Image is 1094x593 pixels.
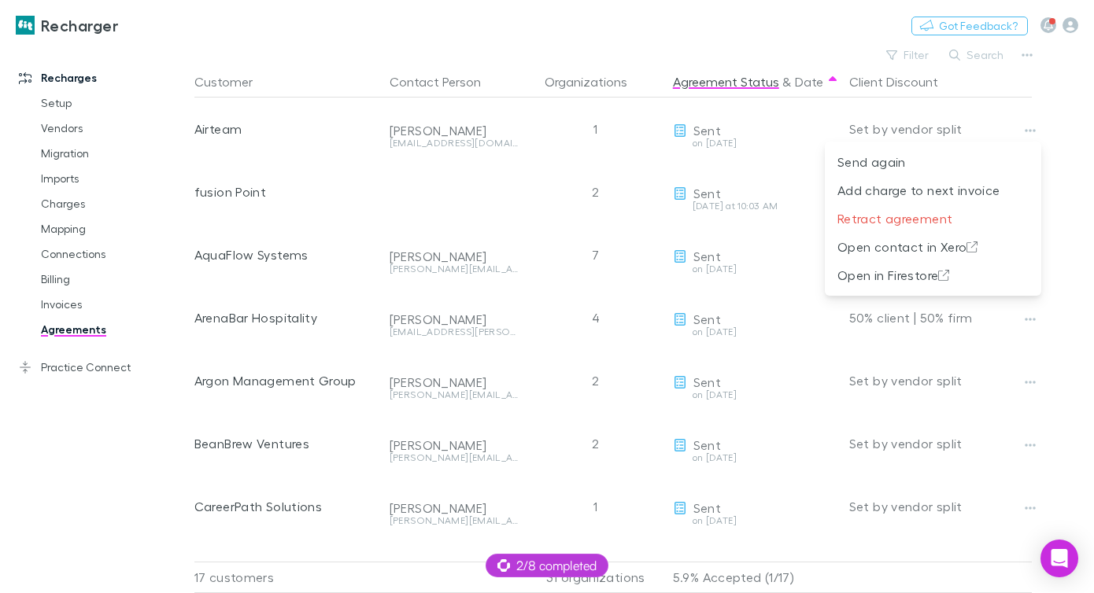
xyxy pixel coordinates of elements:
[825,233,1041,261] li: Open contact in Xero
[837,209,1029,228] p: Retract agreement
[837,238,1029,256] p: Open contact in Xero
[825,148,1041,176] li: Send again
[825,204,1041,233] li: Retract agreement
[837,181,1029,200] p: Add charge to next invoice
[825,176,1041,204] li: Add charge to next invoice
[1040,540,1078,577] div: Open Intercom Messenger
[825,238,1041,252] a: Open contact in Xero
[837,266,1029,285] p: Open in Firestore
[837,153,1029,171] p: Send again
[825,261,1041,289] li: Open in Firestore
[825,266,1041,281] a: Open in Firestore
